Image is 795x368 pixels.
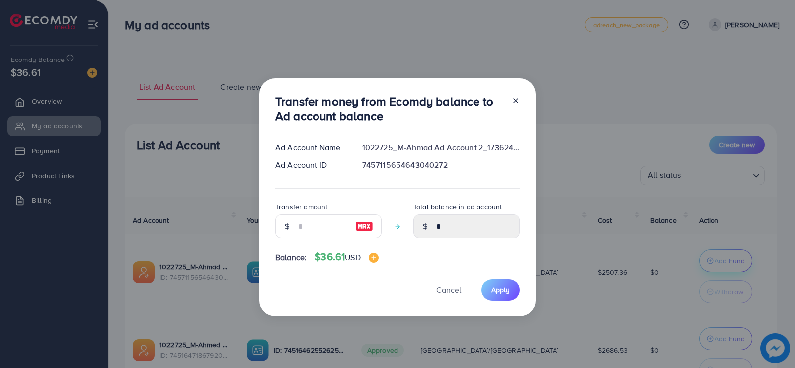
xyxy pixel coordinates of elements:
[424,279,474,301] button: Cancel
[355,220,373,232] img: image
[345,252,360,263] span: USD
[436,284,461,295] span: Cancel
[369,253,379,263] img: image
[481,279,520,301] button: Apply
[275,252,307,263] span: Balance:
[275,94,504,123] h3: Transfer money from Ecomdy balance to Ad account balance
[267,159,354,171] div: Ad Account ID
[413,202,502,212] label: Total balance in ad account
[354,159,528,171] div: 7457115654643040272
[275,202,327,212] label: Transfer amount
[354,142,528,153] div: 1022725_M-Ahmad Ad Account 2_1736245040763
[315,251,378,263] h4: $36.61
[267,142,354,153] div: Ad Account Name
[491,285,510,295] span: Apply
